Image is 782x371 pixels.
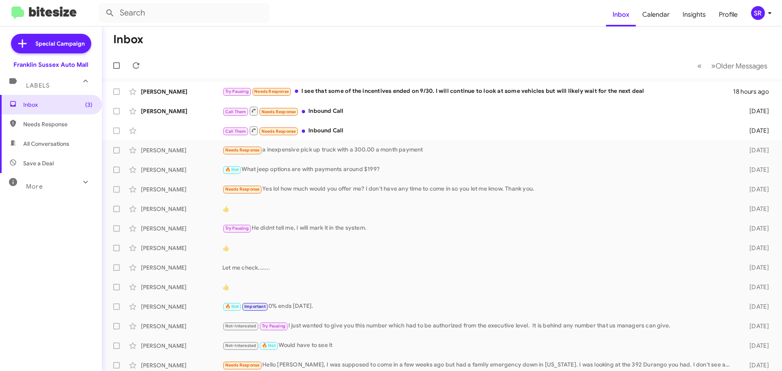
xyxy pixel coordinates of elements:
[262,323,286,329] span: Try Pausing
[141,361,222,369] div: [PERSON_NAME]
[225,343,257,348] span: Not-Interested
[26,183,43,190] span: More
[141,146,222,154] div: [PERSON_NAME]
[222,263,736,272] div: Let me check.......
[141,263,222,272] div: [PERSON_NAME]
[736,224,775,233] div: [DATE]
[711,61,716,71] span: »
[736,244,775,252] div: [DATE]
[676,3,712,26] a: Insights
[85,101,92,109] span: (3)
[222,283,736,291] div: 👍
[13,61,88,69] div: Franklin Sussex Auto Mall
[222,165,736,174] div: What jeep options are with payments around $199?
[23,140,69,148] span: All Conversations
[222,125,736,136] div: Inbound Call
[736,185,775,193] div: [DATE]
[222,145,736,155] div: a inexpensive pick up truck with a 300.00 a month payment
[113,33,143,46] h1: Inbox
[225,147,260,153] span: Needs Response
[736,146,775,154] div: [DATE]
[606,3,636,26] a: Inbox
[693,57,772,74] nav: Page navigation example
[222,341,736,350] div: Would have to see it
[141,224,222,233] div: [PERSON_NAME]
[697,61,702,71] span: «
[636,3,676,26] a: Calendar
[712,3,744,26] a: Profile
[141,166,222,174] div: [PERSON_NAME]
[222,106,736,116] div: Inbound Call
[225,362,260,368] span: Needs Response
[23,101,92,109] span: Inbox
[716,61,767,70] span: Older Messages
[244,304,266,309] span: Important
[23,159,54,167] span: Save a Deal
[141,322,222,330] div: [PERSON_NAME]
[35,40,85,48] span: Special Campaign
[736,342,775,350] div: [DATE]
[736,283,775,291] div: [DATE]
[141,205,222,213] div: [PERSON_NAME]
[222,224,736,233] div: He didnt tell me, I will mark it in the system.
[261,129,296,134] span: Needs Response
[222,184,736,194] div: Yes lol how much would you offer me? I don't have any time to come in so you let me know. Thank you.
[736,166,775,174] div: [DATE]
[751,6,765,20] div: SR
[744,6,773,20] button: SR
[225,323,257,329] span: Not-Interested
[222,302,736,311] div: 0% ends [DATE].
[222,205,736,213] div: 👍
[225,167,239,172] span: 🔥 Hot
[141,88,222,96] div: [PERSON_NAME]
[261,109,296,114] span: Needs Response
[141,185,222,193] div: [PERSON_NAME]
[225,109,246,114] span: Call Them
[26,82,50,89] span: Labels
[736,107,775,115] div: [DATE]
[254,89,289,94] span: Needs Response
[23,120,92,128] span: Needs Response
[262,343,276,348] span: 🔥 Hot
[736,322,775,330] div: [DATE]
[736,263,775,272] div: [DATE]
[736,127,775,135] div: [DATE]
[225,129,246,134] span: Call Them
[222,360,736,370] div: Hello [PERSON_NAME], I was supposed to come in a few weeks ago but had a family emergency down in...
[11,34,91,53] a: Special Campaign
[736,303,775,311] div: [DATE]
[141,283,222,291] div: [PERSON_NAME]
[141,303,222,311] div: [PERSON_NAME]
[736,361,775,369] div: [DATE]
[733,88,775,96] div: 18 hours ago
[225,226,249,231] span: Try Pausing
[99,3,270,23] input: Search
[141,342,222,350] div: [PERSON_NAME]
[141,244,222,252] div: [PERSON_NAME]
[225,89,249,94] span: Try Pausing
[222,244,736,252] div: 👍
[706,57,772,74] button: Next
[222,87,733,96] div: I see that some of the incentives ended on 9/30. I will continue to look at some vehicles but wil...
[225,187,260,192] span: Needs Response
[736,205,775,213] div: [DATE]
[141,107,222,115] div: [PERSON_NAME]
[692,57,707,74] button: Previous
[225,304,239,309] span: 🔥 Hot
[222,321,736,331] div: I just wanted to give you this number which had to be authorized from the executive level. It is ...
